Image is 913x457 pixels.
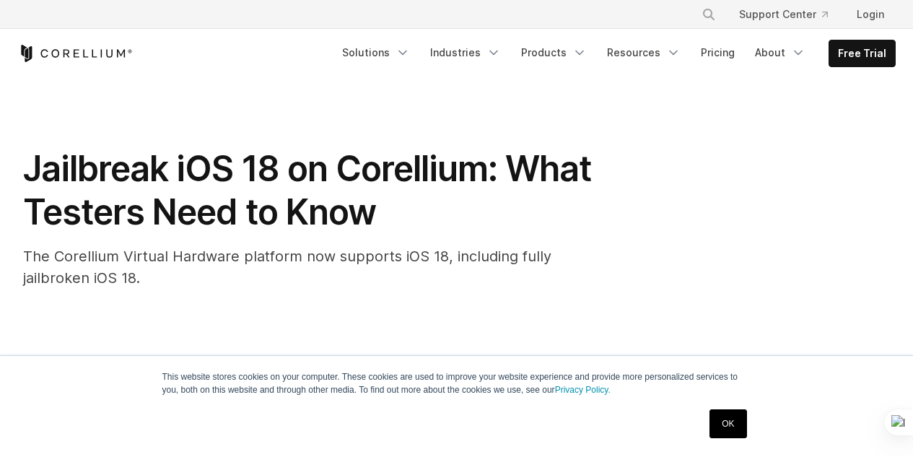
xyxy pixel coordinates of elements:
[23,248,551,287] span: The Corellium Virtual Hardware platform now supports iOS 18, including fully jailbroken iOS 18.
[845,1,896,27] a: Login
[692,40,743,66] a: Pricing
[421,40,510,66] a: Industries
[746,40,814,66] a: About
[696,1,722,27] button: Search
[23,147,591,233] span: Jailbreak iOS 18 on Corellium: What Testers Need to Know
[709,409,746,438] a: OK
[18,45,133,62] a: Corellium Home
[333,40,419,66] a: Solutions
[333,40,896,67] div: Navigation Menu
[829,40,895,66] a: Free Trial
[684,1,896,27] div: Navigation Menu
[728,1,839,27] a: Support Center
[162,370,751,396] p: This website stores cookies on your computer. These cookies are used to improve your website expe...
[555,385,611,395] a: Privacy Policy.
[598,40,689,66] a: Resources
[512,40,595,66] a: Products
